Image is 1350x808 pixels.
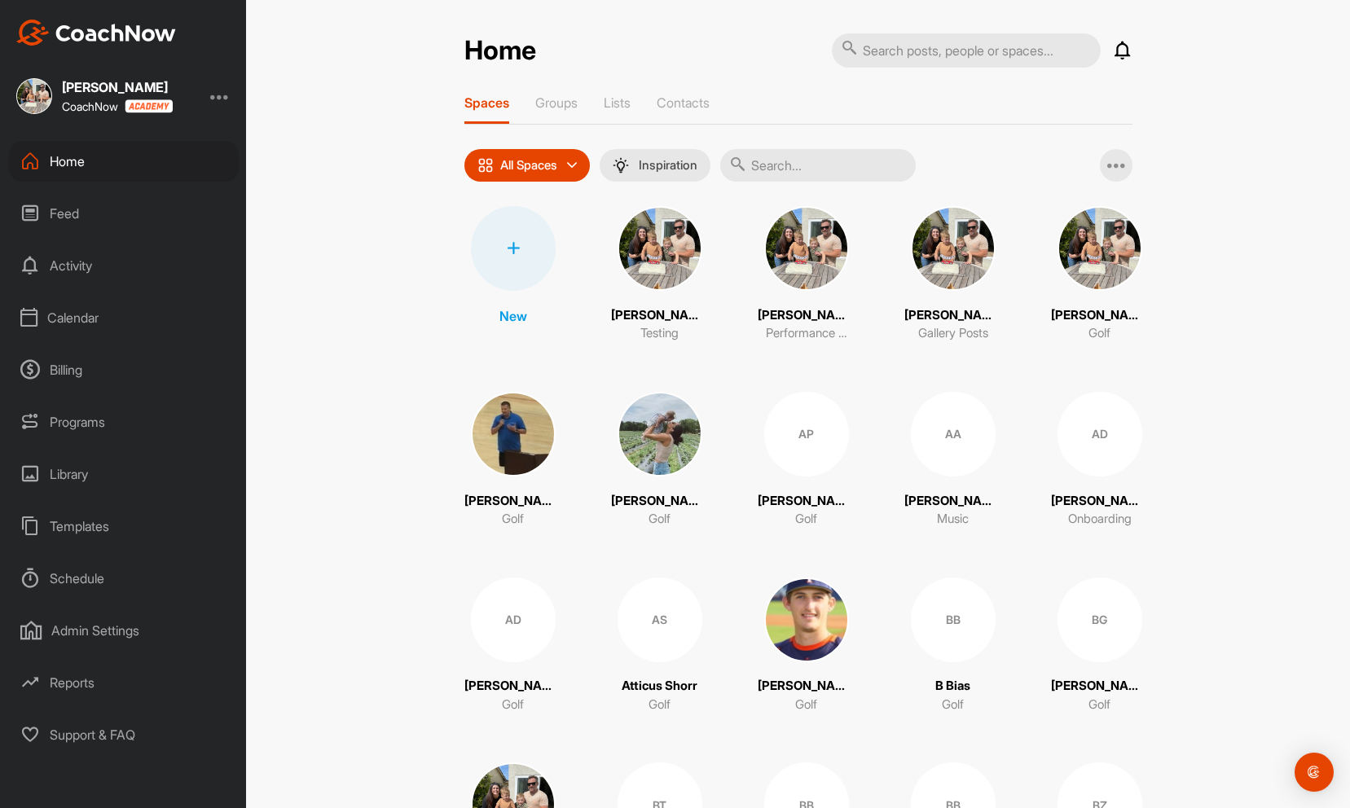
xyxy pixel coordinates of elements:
[9,662,239,703] div: Reports
[604,94,631,111] p: Lists
[911,392,996,476] div: AA
[904,577,1002,714] a: BBB BiasGolf
[9,349,239,390] div: Billing
[1058,206,1142,291] img: square_84417cfe2ddda32c444fbe7f80486063.jpg
[622,677,697,696] p: Atticus Shorr
[9,558,239,599] div: Schedule
[720,149,916,182] input: Search...
[758,206,855,343] a: [PERSON_NAME]Performance Zone
[918,324,988,343] p: Gallery Posts
[1058,577,1142,662] div: BG
[9,506,239,547] div: Templates
[471,392,556,476] img: square_af785614cf548a41f69ed489071e5a30.jpg
[935,677,970,696] p: B Bias
[464,677,562,696] p: [PERSON_NAME]
[657,94,710,111] p: Contacts
[618,577,702,662] div: AS
[1051,306,1149,325] p: [PERSON_NAME]
[62,81,173,94] div: [PERSON_NAME]
[618,392,702,476] img: square_2b7631fad47e41d04cf320807d06184a.jpg
[795,696,817,714] p: Golf
[618,206,702,291] img: square_84417cfe2ddda32c444fbe7f80486063.jpg
[464,492,562,511] p: [PERSON_NAME]
[9,402,239,442] div: Programs
[758,577,855,714] a: [PERSON_NAME]Golf
[9,193,239,234] div: Feed
[16,20,176,46] img: CoachNow
[758,392,855,529] a: AP[PERSON_NAME]Golf
[795,510,817,529] p: Golf
[611,577,709,714] a: ASAtticus ShorrGolf
[1088,696,1110,714] p: Golf
[942,696,964,714] p: Golf
[904,392,1002,529] a: AA[PERSON_NAME]Music
[9,454,239,494] div: Library
[649,510,671,529] p: Golf
[464,577,562,714] a: AD[PERSON_NAME]Golf
[500,159,557,172] p: All Spaces
[464,392,562,529] a: [PERSON_NAME]Golf
[9,610,239,651] div: Admin Settings
[758,306,855,325] p: [PERSON_NAME]
[9,141,239,182] div: Home
[649,696,671,714] p: Golf
[502,510,524,529] p: Golf
[9,714,239,755] div: Support & FAQ
[758,677,855,696] p: [PERSON_NAME]
[639,159,697,172] p: Inspiration
[1051,206,1149,343] a: [PERSON_NAME]Golf
[1051,492,1149,511] p: [PERSON_NAME]
[832,33,1101,68] input: Search posts, people or spaces...
[1088,324,1110,343] p: Golf
[1295,753,1334,792] div: Open Intercom Messenger
[535,94,578,111] p: Groups
[16,78,52,114] img: square_84417cfe2ddda32c444fbe7f80486063.jpg
[764,206,849,291] img: square_84417cfe2ddda32c444fbe7f80486063.jpg
[471,577,556,662] div: AD
[502,696,524,714] p: Golf
[464,35,536,67] h2: Home
[611,206,709,343] a: [PERSON_NAME]Testing
[1051,677,1149,696] p: [PERSON_NAME]
[62,99,173,113] div: CoachNow
[911,577,996,662] div: BB
[766,324,847,343] p: Performance Zone
[764,577,849,662] img: square_2ff87d8467d94c0b15c8d574f4ca9c88.jpg
[640,324,679,343] p: Testing
[611,492,709,511] p: [PERSON_NAME]
[611,306,709,325] p: [PERSON_NAME]
[611,392,709,529] a: [PERSON_NAME]Golf
[1051,392,1149,529] a: AD[PERSON_NAME]Onboarding
[937,510,969,529] p: Music
[1051,577,1149,714] a: BG[PERSON_NAME]Golf
[904,306,1002,325] p: [PERSON_NAME]
[464,94,509,111] p: Spaces
[1058,392,1142,476] div: AD
[499,306,527,326] p: New
[764,392,849,476] div: AP
[9,297,239,338] div: Calendar
[911,206,996,291] img: square_84417cfe2ddda32c444fbe7f80486063.jpg
[758,492,855,511] p: [PERSON_NAME]
[477,157,494,173] img: icon
[125,99,173,113] img: CoachNow acadmey
[904,492,1002,511] p: [PERSON_NAME]
[613,157,629,173] img: menuIcon
[1068,510,1132,529] p: Onboarding
[9,245,239,286] div: Activity
[904,206,1002,343] a: [PERSON_NAME]Gallery Posts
